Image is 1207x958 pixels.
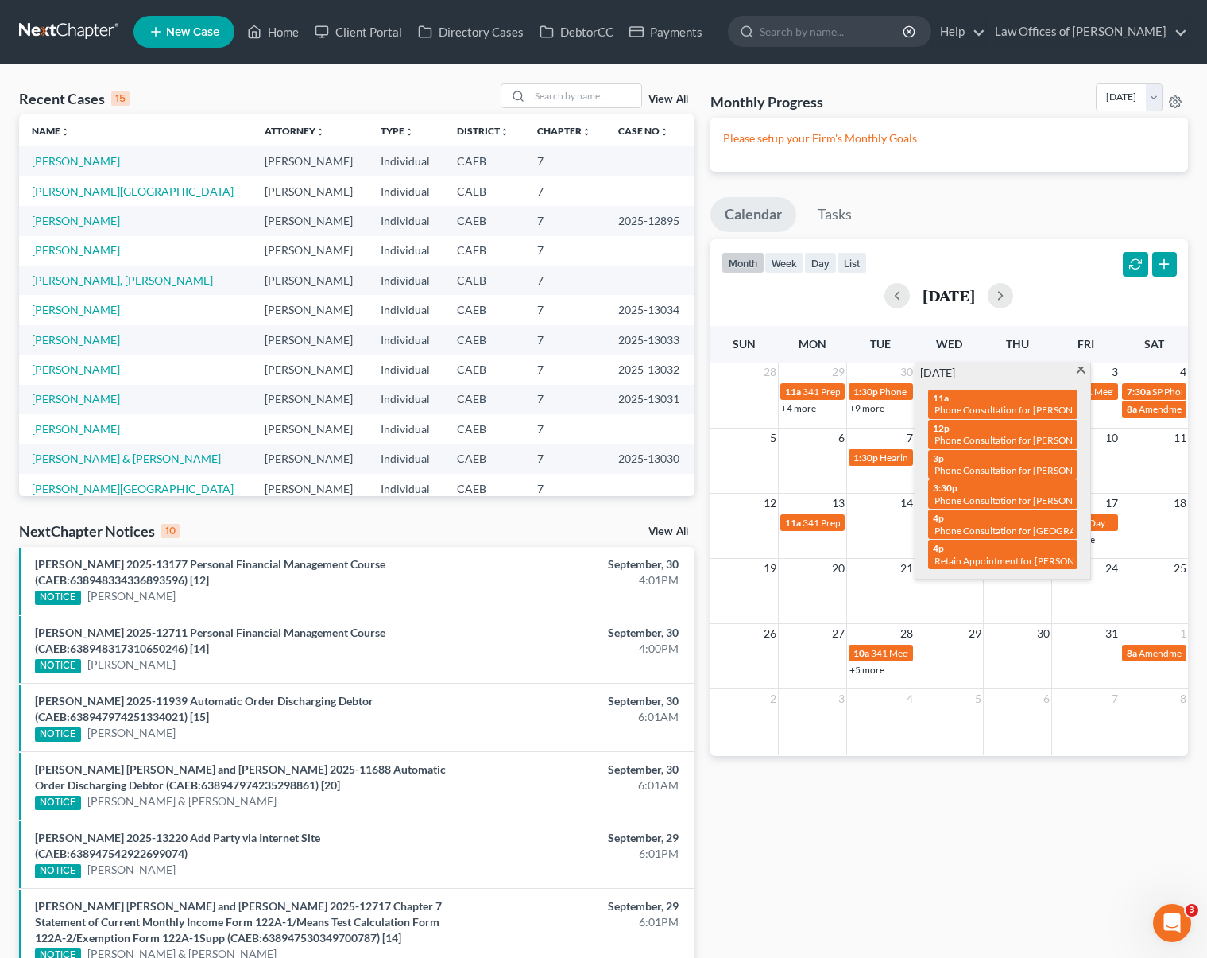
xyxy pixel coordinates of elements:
span: 21 [899,559,915,578]
a: View All [648,94,688,105]
td: CAEB [444,146,524,176]
a: [PERSON_NAME] [PERSON_NAME] and [PERSON_NAME] 2025-12717 Chapter 7 Statement of Current Monthly I... [35,899,442,944]
a: [PERSON_NAME] 2025-13220 Add Party via Internet Site (CAEB:638947542922699074) [35,831,320,860]
button: list [837,252,867,273]
td: 7 [524,266,605,295]
span: 4p [933,542,944,554]
a: [PERSON_NAME] 2025-12711 Personal Financial Management Course (CAEB:638948317310650246) [14] [35,626,385,655]
span: 26 [762,624,778,643]
span: 30 [899,363,915,382]
a: [PERSON_NAME] [87,657,176,673]
td: 2025-12895 [605,206,694,235]
a: Districtunfold_more [457,125,509,137]
a: Case Nounfold_more [618,125,669,137]
div: NOTICE [35,591,81,605]
td: 2025-13033 [605,325,694,355]
span: 6 [1042,689,1051,708]
span: 341 Prep for [PERSON_NAME] [803,517,931,529]
div: 6:01AM [474,709,679,725]
div: September, 29 [474,898,679,914]
td: 2025-13034 [605,295,694,324]
td: Individual [368,385,444,414]
td: 7 [524,385,605,414]
span: 29 [967,624,983,643]
td: 7 [524,295,605,324]
span: 8a [1127,403,1137,415]
i: unfold_more [60,127,70,137]
td: [PERSON_NAME] [252,176,368,206]
td: [PERSON_NAME] [252,206,368,235]
a: +5 more [849,664,884,676]
td: CAEB [444,355,524,384]
td: 2025-13031 [605,385,694,414]
a: [PERSON_NAME] & [PERSON_NAME] [32,452,221,465]
a: +19 more [1054,533,1095,545]
span: 3:30p [933,482,957,494]
h3: Monthly Progress [710,92,823,111]
a: [PERSON_NAME][GEOGRAPHIC_DATA] [32,184,234,198]
td: CAEB [444,385,524,414]
a: Typeunfold_more [381,125,414,137]
td: 7 [524,325,605,355]
span: 1:30p [853,452,878,463]
span: New Case [166,26,219,38]
span: Tue [870,337,891,351]
span: Phone Consultation for [PERSON_NAME] [880,386,1053,398]
span: 3p [933,452,944,464]
a: [PERSON_NAME] [32,363,120,376]
span: 12 [762,494,778,513]
a: [PERSON_NAME][GEOGRAPHIC_DATA] [32,482,234,495]
span: 28 [899,624,915,643]
span: Thu [1006,337,1029,351]
span: 31 [1104,624,1120,643]
a: View All [648,526,688,537]
span: 28 [762,363,778,382]
div: September, 30 [474,625,679,641]
a: Client Portal [307,17,410,46]
i: unfold_more [500,127,509,137]
a: [PERSON_NAME], [PERSON_NAME] [32,273,213,287]
p: Please setup your Firm's Monthly Goals [723,130,1175,146]
a: [PERSON_NAME] 2025-13177 Personal Financial Management Course (CAEB:638948334336893596) [12] [35,557,385,587]
span: Phone Consultation for [PERSON_NAME] [934,434,1108,446]
span: 7 [1110,689,1120,708]
span: 30 [1035,624,1051,643]
td: [PERSON_NAME] [252,295,368,324]
span: 25 [1172,559,1188,578]
button: week [764,252,804,273]
td: 7 [524,414,605,444]
span: 5 [768,429,778,448]
td: 2025-13032 [605,355,694,384]
span: 6 [837,429,846,448]
a: [PERSON_NAME] [32,243,120,257]
input: Search by name... [760,17,905,46]
span: 11a [785,517,801,529]
span: 3 [1110,363,1120,382]
div: 10 [161,524,180,538]
div: 15 [111,91,130,106]
a: Directory Cases [410,17,532,46]
span: 18 [1172,494,1188,513]
td: 7 [524,146,605,176]
a: [PERSON_NAME] [32,333,120,347]
td: CAEB [444,444,524,474]
span: 11 [1172,429,1188,448]
span: Phone Consultation for [PERSON_NAME] [934,404,1108,416]
td: CAEB [444,325,524,355]
a: Calendar [710,197,796,232]
div: September, 30 [474,693,679,709]
div: 6:01PM [474,846,679,862]
div: NOTICE [35,659,81,673]
td: 7 [524,206,605,235]
span: 11a [785,386,801,398]
div: NOTICE [35,796,81,810]
td: CAEB [444,474,524,503]
span: Phone Consultation for [PERSON_NAME] [934,464,1108,476]
span: 19 [762,559,778,578]
button: month [721,252,764,273]
span: 13 [830,494,846,513]
span: 2 [768,689,778,708]
a: Chapterunfold_more [537,125,591,137]
iframe: Intercom live chat [1153,904,1191,942]
div: 6:01AM [474,778,679,793]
